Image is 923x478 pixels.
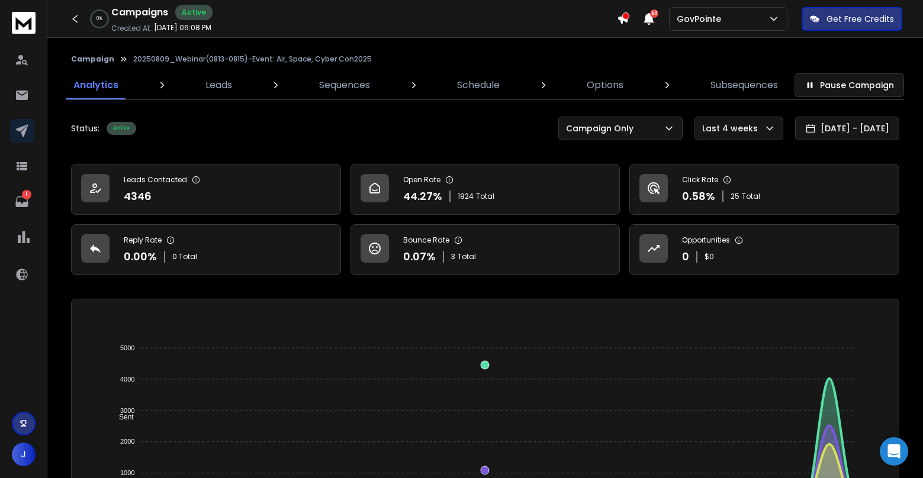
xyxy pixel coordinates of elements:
span: Total [458,252,476,261]
button: J [12,443,36,466]
tspan: 4000 [120,376,134,383]
p: $ 0 [705,252,714,261]
p: 4346 [124,188,152,205]
a: Leads Contacted4346 [71,164,341,215]
p: GovPointe [677,13,726,25]
p: Last 4 weeks [702,122,763,134]
p: Leads [205,78,232,92]
p: Get Free Credits [826,13,894,25]
p: Opportunities [682,235,730,245]
p: [DATE] 06:08 PM [154,23,211,33]
a: Reply Rate0.00%0 Total [71,224,341,275]
span: 1924 [458,192,474,201]
a: Bounce Rate0.07%3Total [350,224,620,275]
p: 0 Total [172,252,197,261]
a: Subsequences [703,71,785,99]
p: Click Rate [682,175,718,185]
p: 20250809_Webinar(0813-0815)-Event: Air, Space, Cyber Con2025 [133,54,372,64]
a: Sequences [312,71,377,99]
span: Total [476,192,494,201]
p: Leads Contacted [124,175,187,185]
a: Open Rate44.27%1924Total [350,164,620,215]
p: 0 [682,248,689,265]
p: 1 [22,190,31,199]
p: 0 % [97,15,102,22]
p: Schedule [457,78,500,92]
button: Pause Campaign [795,73,904,97]
div: Active [175,5,213,20]
span: 25 [731,192,739,201]
span: Total [742,192,760,201]
p: Campaign Only [566,122,638,134]
div: Active [107,122,136,135]
a: Opportunities0$0 [629,224,899,275]
p: Bounce Rate [403,235,449,245]
img: logo [12,12,36,34]
p: 0.00 % [124,248,157,265]
a: Options [580,71,631,99]
button: Get Free Credits [802,7,902,31]
p: Reply Rate [124,235,162,245]
p: Status: [71,122,99,134]
tspan: 1000 [120,469,134,476]
h1: Campaigns [111,5,168,20]
a: 1 [10,190,34,214]
a: Click Rate0.58%25Total [629,164,899,215]
tspan: 3000 [120,407,134,414]
a: Schedule [450,71,507,99]
p: Sequences [319,78,370,92]
a: Analytics [66,71,126,99]
p: 44.27 % [403,188,442,205]
span: 3 [451,252,455,261]
p: Open Rate [403,175,440,185]
span: Sent [110,413,134,421]
p: 0.07 % [403,248,436,265]
p: 0.58 % [682,188,715,205]
button: Campaign [71,54,114,64]
div: Open Intercom Messenger [880,437,908,466]
button: [DATE] - [DATE] [795,117,899,140]
a: Leads [198,71,239,99]
tspan: 2000 [120,438,134,445]
p: Options [587,78,623,92]
span: 50 [650,9,658,18]
p: Analytics [73,78,118,92]
p: Created At: [111,24,152,33]
tspan: 5000 [120,344,134,351]
p: Subsequences [710,78,778,92]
